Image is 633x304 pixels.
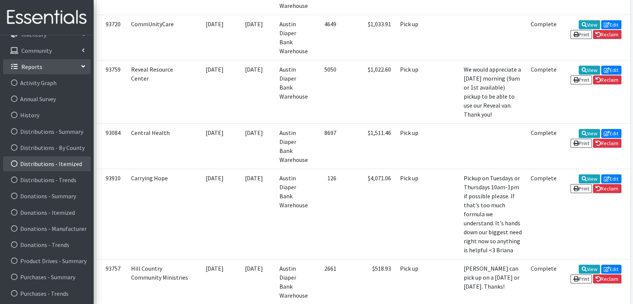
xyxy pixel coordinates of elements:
[3,75,91,90] a: Activity Graph
[593,75,621,84] a: Reclaim
[570,274,592,283] a: Print
[3,156,91,171] a: Distributions - Itemized
[127,123,196,169] td: Central Health
[3,91,91,106] a: Annual Survey
[233,123,275,169] td: [DATE]
[312,60,341,123] td: 5050
[97,15,127,60] td: 93720
[127,60,196,123] td: Reveal Resource Center
[3,43,91,58] a: Community
[233,15,275,60] td: [DATE]
[3,237,91,252] a: Donations - Trends
[570,184,592,193] a: Print
[275,60,312,123] td: Austin Diaper Bank Warehouse
[127,15,196,60] td: CommUnityCare
[459,60,526,123] td: We would appreciate a [DATE] morning (9am or 1st available) pickup to be able to use our Reveal v...
[570,30,592,39] a: Print
[3,140,91,155] a: Distributions - By County
[3,59,91,74] a: Reports
[275,15,312,60] td: Austin Diaper Bank Warehouse
[21,47,52,54] p: Community
[312,15,341,60] td: 4649
[396,15,427,60] td: Pick up
[579,129,600,138] a: View
[341,169,396,259] td: $4,071.06
[196,169,233,259] td: [DATE]
[601,129,621,138] a: Edit
[21,63,42,70] p: Reports
[579,66,600,75] a: View
[526,169,561,259] td: Complete
[593,139,621,148] a: Reclaim
[233,60,275,123] td: [DATE]
[579,20,600,29] a: View
[97,60,127,123] td: 93759
[526,123,561,169] td: Complete
[97,123,127,169] td: 93084
[341,60,396,123] td: $1,022.60
[601,174,621,183] a: Edit
[233,169,275,259] td: [DATE]
[196,15,233,60] td: [DATE]
[196,123,233,169] td: [DATE]
[3,124,91,139] a: Distributions - Summary
[341,15,396,60] td: $1,033.91
[593,30,621,39] a: Reclaim
[396,169,427,259] td: Pick up
[526,60,561,123] td: Complete
[601,265,621,274] a: Edit
[3,205,91,220] a: Donations - Itemized
[570,75,592,84] a: Print
[3,270,91,285] a: Purchases - Summary
[312,123,341,169] td: 8697
[97,169,127,259] td: 93910
[601,66,621,75] a: Edit
[3,108,91,123] a: History
[3,172,91,187] a: Distributions - Trends
[396,60,427,123] td: Pick up
[459,169,526,259] td: Pickup on Tuesdays or Thursdays 10am-1pm if possible please. If that's too much formula we unders...
[601,20,621,29] a: Edit
[127,169,196,259] td: Carrying Hope
[3,286,91,301] a: Purchases - Trends
[341,123,396,169] td: $1,511.46
[21,31,46,38] p: Inventory
[570,139,592,148] a: Print
[312,169,341,259] td: 126
[579,265,600,274] a: View
[275,123,312,169] td: Austin Diaper Bank Warehouse
[3,189,91,204] a: Donations - Summary
[593,274,621,283] a: Reclaim
[275,169,312,259] td: Austin Diaper Bank Warehouse
[593,184,621,193] a: Reclaim
[396,123,427,169] td: Pick up
[526,15,561,60] td: Complete
[3,5,91,30] img: HumanEssentials
[3,221,91,236] a: Donations - Manufacturer
[579,174,600,183] a: View
[3,253,91,268] a: Product Drives - Summary
[196,60,233,123] td: [DATE]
